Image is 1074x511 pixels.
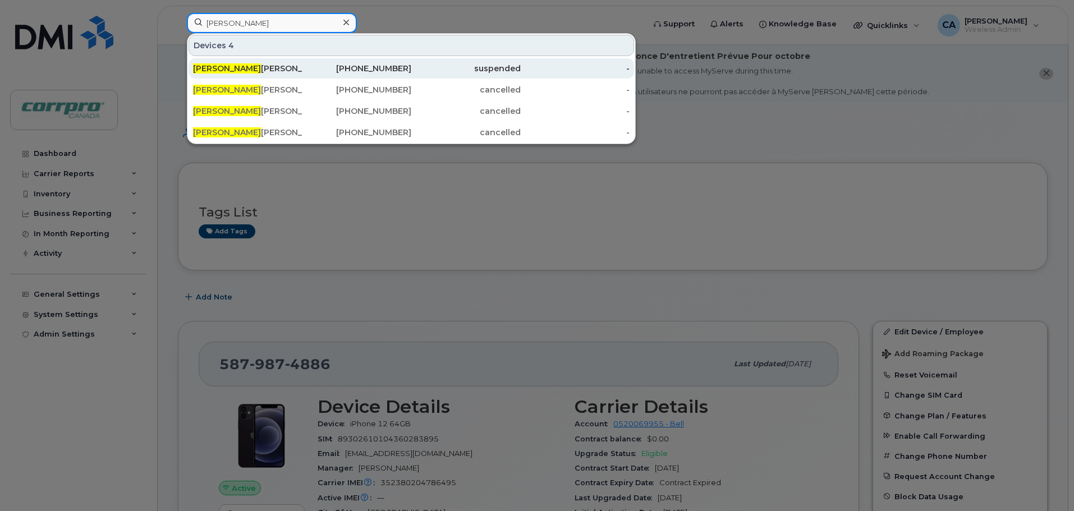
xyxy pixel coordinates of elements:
div: - [521,63,630,74]
span: 4 [228,40,234,51]
a: [PERSON_NAME][PERSON_NAME][PHONE_NUMBER]cancelled- [189,101,634,121]
div: [PERSON_NAME] [193,105,302,117]
div: - [521,105,630,117]
div: - [521,84,630,95]
a: [PERSON_NAME][PERSON_NAME][PHONE_NUMBER]suspended- [189,58,634,79]
div: cancelled [411,127,521,138]
div: [PHONE_NUMBER] [302,105,412,117]
div: cancelled [411,84,521,95]
div: [PHONE_NUMBER] [302,63,412,74]
div: [PHONE_NUMBER] [302,127,412,138]
span: [PERSON_NAME] [193,106,261,116]
span: [PERSON_NAME] [193,127,261,137]
div: [PERSON_NAME] [193,127,302,138]
span: [PERSON_NAME] [193,85,261,95]
div: [PERSON_NAME] [193,84,302,95]
div: - [521,127,630,138]
a: [PERSON_NAME][PERSON_NAME][PHONE_NUMBER]cancelled- [189,122,634,142]
div: [PHONE_NUMBER] [302,84,412,95]
a: [PERSON_NAME][PERSON_NAME][PHONE_NUMBER]cancelled- [189,80,634,100]
div: [PERSON_NAME] [193,63,302,74]
div: cancelled [411,105,521,117]
span: [PERSON_NAME] [193,63,261,73]
div: Devices [189,35,634,56]
div: suspended [411,63,521,74]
